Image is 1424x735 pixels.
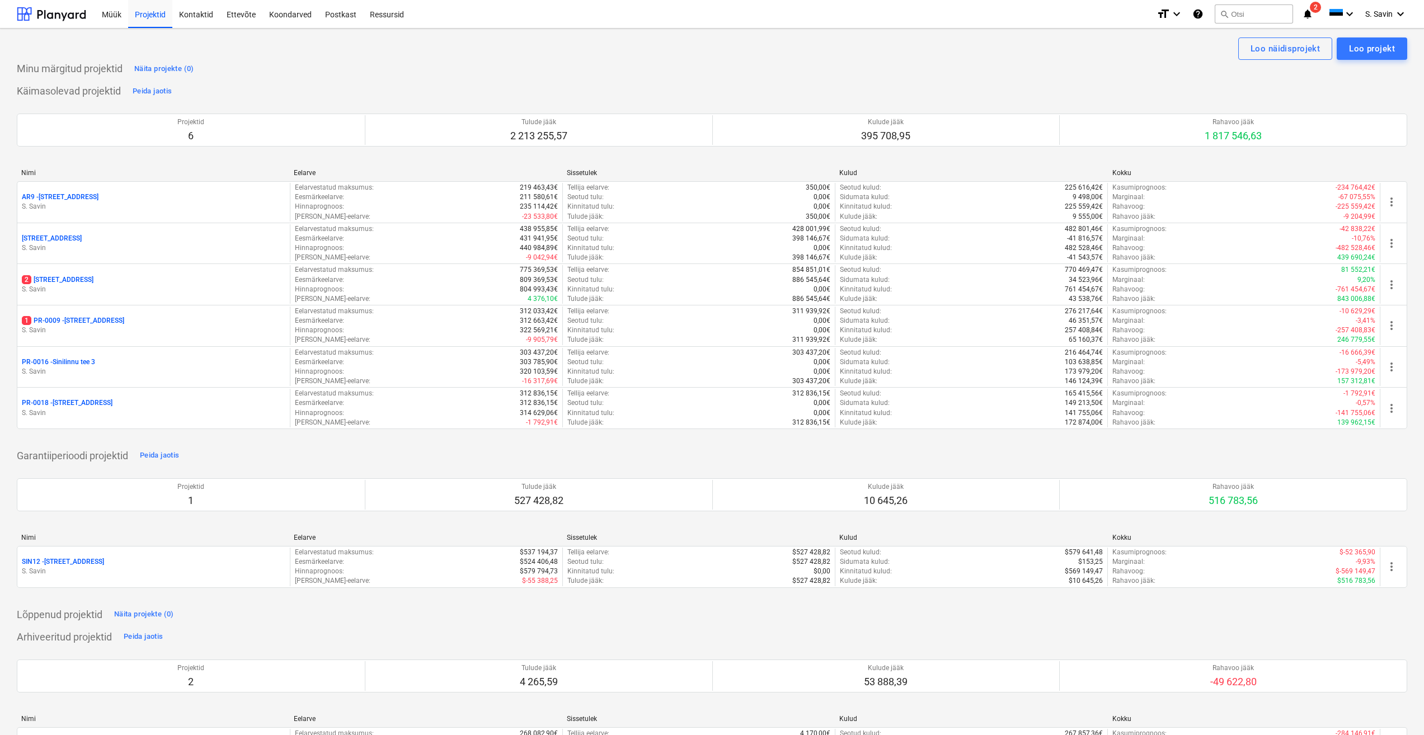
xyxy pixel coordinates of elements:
[22,275,93,285] p: [STREET_ADDRESS]
[526,253,558,262] p: -9 042,94€
[1356,357,1375,367] p: -5,49%
[1112,202,1145,211] p: Rahavoog :
[567,376,604,386] p: Tulude jääk :
[130,82,175,100] button: Peida jaotis
[1065,548,1103,557] p: $579 641,48
[1065,265,1103,275] p: 770 469,47€
[22,316,124,326] p: PR-0009 - [STREET_ADDRESS]
[567,224,609,234] p: Tellija eelarve :
[567,408,614,418] p: Kinnitatud tulu :
[567,169,830,177] div: Sissetulek
[1385,360,1398,374] span: more_vert
[510,129,567,143] p: 2 213 255,57
[520,548,558,557] p: $537 194,37
[840,265,881,275] p: Seotud kulud :
[1343,7,1356,21] i: keyboard_arrow_down
[1065,183,1103,192] p: 225 616,42€
[814,243,830,253] p: 0,00€
[1340,548,1375,557] p: $-52 365,90
[1065,224,1103,234] p: 482 801,46€
[17,449,128,463] p: Garantiiperioodi projektid
[567,294,604,304] p: Tulude jääk :
[861,117,910,127] p: Kulude jääk
[1343,389,1375,398] p: -1 792,91€
[520,307,558,316] p: 312 033,42€
[792,348,830,357] p: 303 437,20€
[1065,398,1103,408] p: 149 213,50€
[526,418,558,427] p: -1 792,91€
[840,192,890,202] p: Sidumata kulud :
[520,367,558,376] p: 320 103,59€
[840,357,890,367] p: Sidumata kulud :
[134,63,194,76] div: Näita projekte (0)
[17,84,121,98] p: Käimasolevad projektid
[295,202,344,211] p: Hinnaprognoos :
[1065,367,1103,376] p: 173 979,20€
[1065,418,1103,427] p: 172 874,00€
[840,224,881,234] p: Seotud kulud :
[840,376,877,386] p: Kulude jääk :
[1205,129,1262,143] p: 1 817 546,63
[1385,319,1398,332] span: more_vert
[1157,7,1170,21] i: format_size
[22,285,285,294] p: S. Savin
[22,557,285,576] div: SIN12 -[STREET_ADDRESS]S. Savin
[295,408,344,418] p: Hinnaprognoos :
[1112,285,1145,294] p: Rahavoog :
[1065,348,1103,357] p: 216 464,74€
[814,357,830,367] p: 0,00€
[864,494,908,507] p: 10 645,26
[567,348,609,357] p: Tellija eelarve :
[792,307,830,316] p: 311 939,92€
[1112,265,1167,275] p: Kasumiprognoos :
[22,408,285,418] p: S. Savin
[295,285,344,294] p: Hinnaprognoos :
[861,129,910,143] p: 395 708,95
[1337,335,1375,345] p: 246 779,55€
[1337,253,1375,262] p: 439 690,24€
[1112,234,1145,243] p: Marginaal :
[1220,10,1229,18] span: search
[520,316,558,326] p: 312 663,42€
[840,243,892,253] p: Kinnitatud kulud :
[806,212,830,222] p: 350,00€
[864,482,908,492] p: Kulude jääk
[1065,285,1103,294] p: 761 454,67€
[295,335,370,345] p: [PERSON_NAME]-eelarve :
[792,557,830,567] p: $527 428,82
[1112,224,1167,234] p: Kasumiprognoos :
[1209,482,1258,492] p: Rahavoo jääk
[839,169,1103,177] div: Kulud
[1073,192,1103,202] p: 9 498,00€
[1356,316,1375,326] p: -3,41%
[840,212,877,222] p: Kulude jääk :
[520,398,558,408] p: 312 836,15€
[814,316,830,326] p: 0,00€
[528,294,558,304] p: 4 376,10€
[840,557,890,567] p: Sidumata kulud :
[1112,335,1155,345] p: Rahavoo jääk :
[177,129,204,143] p: 6
[1065,389,1103,398] p: 165 415,56€
[295,326,344,335] p: Hinnaprognoos :
[567,418,604,427] p: Tulude jääk :
[17,62,123,76] p: Minu märgitud projektid
[520,326,558,335] p: 322 569,21€
[295,265,374,275] p: Eelarvestatud maksumus :
[520,557,558,567] p: $524 406,48
[1394,7,1407,21] i: keyboard_arrow_down
[567,534,830,541] div: Sissetulek
[1336,367,1375,376] p: -173 979,20€
[1112,212,1155,222] p: Rahavoo jääk :
[295,316,344,326] p: Eesmärkeelarve :
[520,202,558,211] p: 235 114,42€
[1385,560,1398,573] span: more_vert
[133,85,172,98] div: Peida jaotis
[1352,234,1375,243] p: -10,76%
[792,389,830,398] p: 312 836,15€
[1385,237,1398,250] span: more_vert
[1112,418,1155,427] p: Rahavoo jääk :
[792,265,830,275] p: 854 851,01€
[567,253,604,262] p: Tulude jääk :
[1385,402,1398,415] span: more_vert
